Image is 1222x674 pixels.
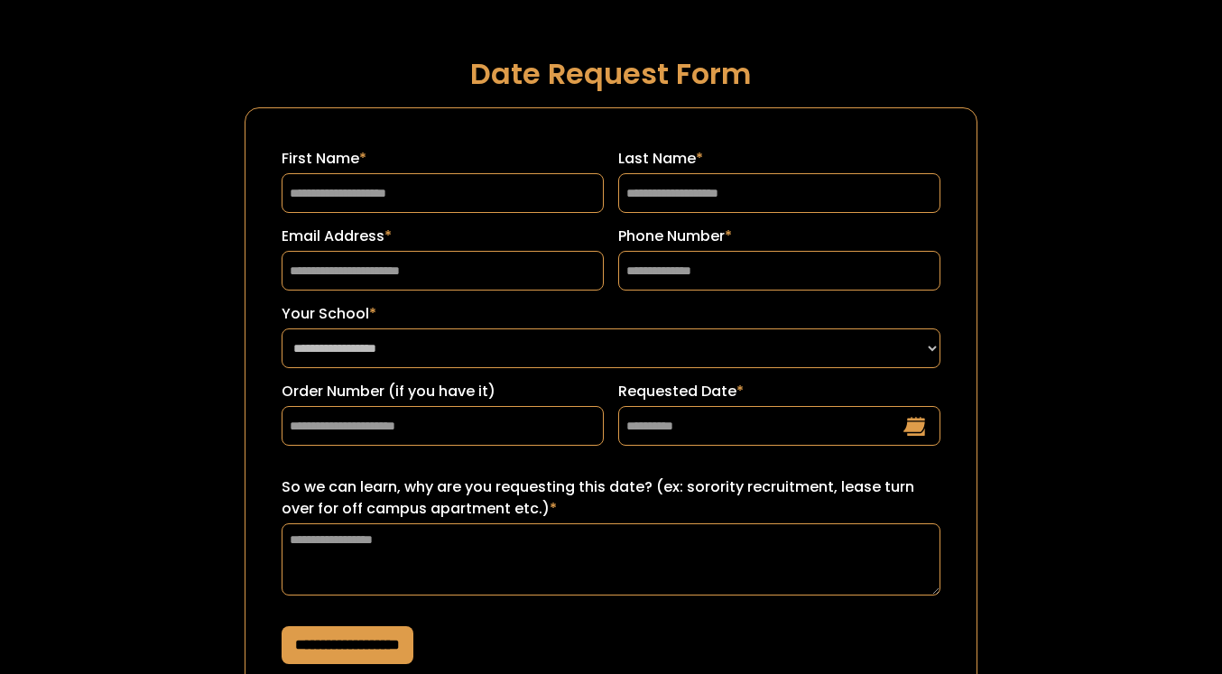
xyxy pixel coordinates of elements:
[618,148,940,170] label: Last Name
[618,381,940,402] label: Requested Date
[282,381,604,402] label: Order Number (if you have it)
[245,58,977,89] h1: Date Request Form
[282,226,604,247] label: Email Address
[282,303,940,325] label: Your School
[618,226,940,247] label: Phone Number
[282,148,604,170] label: First Name
[282,476,940,520] label: So we can learn, why are you requesting this date? (ex: sorority recruitment, lease turn over for...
